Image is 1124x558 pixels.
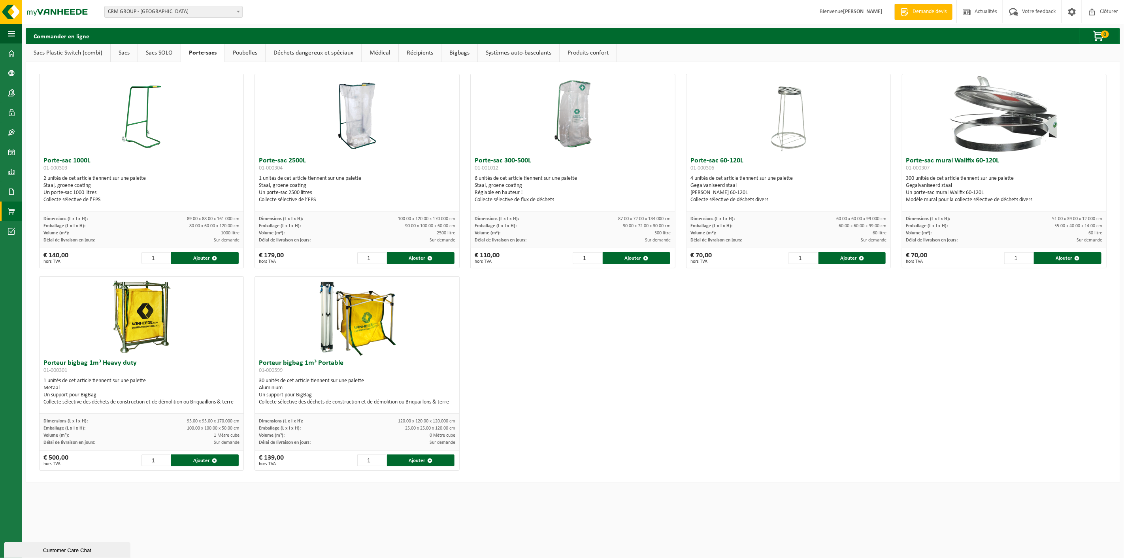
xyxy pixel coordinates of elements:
span: Sur demande [430,238,455,243]
span: 01-001012 [475,165,498,171]
a: Récipients [399,44,441,62]
a: Systèmes auto-basculants [478,44,559,62]
span: 0 [1101,30,1109,38]
div: 4 unités de cet article tiennent sur une palette [690,175,887,204]
a: Sacs SOLO [138,44,181,62]
a: Poubelles [225,44,265,62]
span: hors TVA [259,259,284,264]
img: 01-000304 [338,74,377,153]
button: Ajouter [387,252,455,264]
span: Délai de livraison en jours: [259,440,311,445]
span: 95.00 x 95.00 x 170.000 cm [187,419,240,424]
strong: [PERSON_NAME] [843,9,883,15]
div: € 500,00 [43,454,68,466]
a: Bigbags [441,44,477,62]
span: Volume (m³): [475,231,500,236]
span: Emballage (L x l x H): [43,426,85,431]
span: Sur demande [861,238,886,243]
a: Demande devis [894,4,952,20]
input: 1 [141,454,170,466]
span: CRM GROUP - LIÈGE [104,6,243,18]
span: Délai de livraison en jours: [43,238,95,243]
span: Dimensions (L x l x H): [43,419,88,424]
img: 01-000599 [318,277,397,356]
span: Emballage (L x l x H): [906,224,948,228]
span: 25.00 x 25.00 x 120.00 cm [405,426,455,431]
span: Sur demande [1077,238,1102,243]
div: [PERSON_NAME] 60-120L [690,189,887,196]
span: hors TVA [475,259,500,264]
button: 0 [1080,28,1119,44]
span: 01-000304 [259,165,283,171]
div: Un porte-sac 1000 litres [43,189,240,196]
div: Collecte sélective de déchets divers [690,196,887,204]
iframe: chat widget [4,541,132,558]
span: 120.00 x 120.00 x 120.000 cm [398,419,455,424]
span: 1 Mètre cube [214,433,240,438]
div: Gegalvaniseerd staal [690,182,887,189]
span: Emballage (L x l x H): [475,224,517,228]
a: Sacs Plastic Switch (combi) [26,44,110,62]
h3: Porte-sac 2500L [259,157,455,173]
span: hors TVA [43,462,68,466]
a: Porte-sacs [181,44,224,62]
a: Produits confort [560,44,617,62]
span: Dimensions (L x l x H): [43,217,88,221]
span: 60 litre [1088,231,1102,236]
span: Sur demande [214,238,240,243]
span: Dimensions (L x l x H): [475,217,519,221]
span: 01-000301 [43,368,67,373]
div: Collecte sélective de flux de déchets [475,196,671,204]
input: 1 [141,252,170,264]
span: Volume (m³): [906,231,932,236]
span: Dimensions (L x l x H): [259,419,303,424]
h3: Porteur bigbag 1m³ Portable [259,360,455,375]
span: 01-000307 [906,165,930,171]
div: € 140,00 [43,252,68,264]
button: Ajouter [1034,252,1101,264]
span: 01-000599 [259,368,283,373]
div: 300 unités de cet article tiennent sur une palette [906,175,1103,204]
h3: Porteur bigbag 1m³ Heavy duty [43,360,240,375]
span: Volume (m³): [259,433,285,438]
h3: Porte-sac mural Wallfix 60-120L [906,157,1103,173]
span: Dimensions (L x l x H): [690,217,735,221]
span: 0 Mètre cube [430,433,455,438]
div: Collecte sélective des déchets de construction et de démolition ou Briquaillons & terre [43,399,240,406]
span: 01-000303 [43,165,67,171]
div: € 110,00 [475,252,500,264]
span: hors TVA [43,259,68,264]
div: 1 unités de cet article tiennent sur une palette [43,377,240,406]
span: 90.00 x 72.00 x 30.00 cm [623,224,671,228]
button: Ajouter [603,252,670,264]
div: Un porte-sac mural Wallfix 60-120L [906,189,1103,196]
div: Staal, groene coating [259,182,455,189]
div: 30 unités de cet article tiennent sur une palette [259,377,455,406]
h3: Porte-sac 60-120L [690,157,887,173]
span: 60 litre [873,231,886,236]
span: 51.00 x 39.00 x 12.000 cm [1052,217,1102,221]
span: Volume (m³): [43,231,69,236]
div: 2 unités de cet article tiennent sur une palette [43,175,240,204]
span: 55.00 x 40.00 x 14.00 cm [1054,224,1102,228]
span: Dimensions (L x l x H): [259,217,303,221]
button: Ajouter [171,252,239,264]
span: Dimensions (L x l x H): [906,217,950,221]
span: Volume (m³): [43,433,69,438]
input: 1 [1004,252,1033,264]
div: 6 unités de cet article tiennent sur une palette [475,175,671,204]
span: Délai de livraison en jours: [475,238,526,243]
div: Modèle mural pour la collecte sélective de déchets divers [906,196,1103,204]
div: 1 unités de cet article tiennent sur une palette [259,175,455,204]
span: Demande devis [911,8,949,16]
div: Collecte sélective de l’EPS [43,196,240,204]
div: € 70,00 [906,252,928,264]
span: Emballage (L x l x H): [259,224,301,228]
a: Sacs [111,44,138,62]
span: Emballage (L x l x H): [259,426,301,431]
span: Emballage (L x l x H): [690,224,732,228]
div: € 179,00 [259,252,284,264]
span: 87.00 x 72.00 x 134.000 cm [619,217,671,221]
button: Ajouter [171,454,239,466]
